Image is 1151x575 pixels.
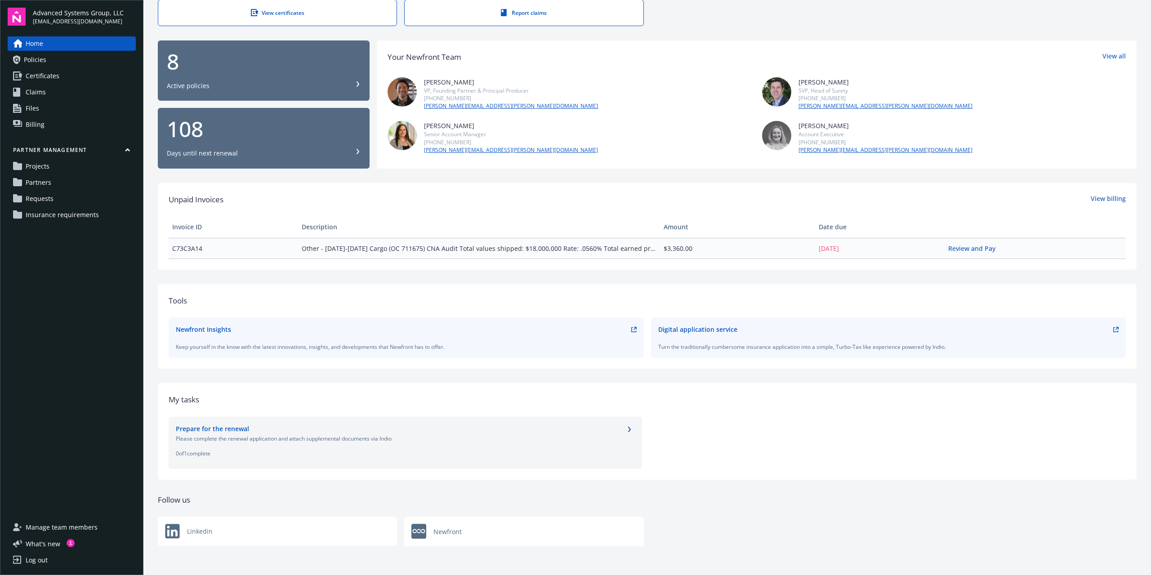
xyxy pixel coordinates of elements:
[799,130,973,138] div: Account Executive
[660,238,815,259] td: $3,360.00
[167,81,210,90] div: Active policies
[660,216,815,238] th: Amount
[424,138,598,146] div: [PHONE_NUMBER]
[26,85,46,99] span: Claims
[1091,194,1126,205] a: View billing
[8,192,136,206] a: Requests
[799,94,973,102] div: [PHONE_NUMBER]
[26,69,59,83] span: Certificates
[158,517,397,546] a: Newfront logoLinkedin
[169,238,298,259] td: C73C3A14
[26,175,51,190] span: Partners
[658,343,1119,351] div: Turn the traditionally cumbersome insurance application into a simple, Turbo-Tax like experience ...
[33,8,136,26] button: Advanced Systems Group, LLC[EMAIL_ADDRESS][DOMAIN_NAME]
[26,159,49,174] span: Projects
[799,121,973,130] div: [PERSON_NAME]
[169,394,1126,406] div: My tasks
[176,424,249,435] div: Prepare for the renewal
[411,524,426,539] img: Newfront logo
[404,517,643,546] div: Newfront
[388,51,461,63] div: Your Newfront Team
[762,121,791,150] img: photo
[762,77,791,107] img: photo
[388,77,417,107] img: photo
[404,517,643,546] a: Newfront logoNewfront
[26,192,54,206] span: Requests
[815,216,945,238] th: Date due
[948,244,1003,253] a: Review and Pay
[8,36,136,51] a: Home
[799,138,973,146] div: [PHONE_NUMBER]
[33,18,124,26] span: [EMAIL_ADDRESS][DOMAIN_NAME]
[67,539,75,547] div: 1
[624,424,635,435] a: chevronRight
[8,69,136,83] a: Certificates
[815,238,945,259] td: [DATE]
[658,325,737,334] div: Digital application service
[424,77,598,87] div: [PERSON_NAME]
[424,102,598,110] a: [PERSON_NAME][EMAIL_ADDRESS][PERSON_NAME][DOMAIN_NAME]
[424,94,598,102] div: [PHONE_NUMBER]
[176,435,635,442] div: Please complete the renewal application and attach supplemental documents via Indio
[424,146,598,154] a: [PERSON_NAME][EMAIL_ADDRESS][PERSON_NAME][DOMAIN_NAME]
[26,101,39,116] span: Files
[176,325,231,334] div: Newfront Insights
[8,117,136,132] a: Billing
[167,118,361,140] div: 108
[24,53,46,67] span: Policies
[167,51,361,72] div: 8
[799,87,973,94] div: SVP, Head of Surety
[158,40,370,101] button: 8Active policies
[8,146,136,157] button: Partner management
[799,102,973,110] a: [PERSON_NAME][EMAIL_ADDRESS][PERSON_NAME][DOMAIN_NAME]
[169,194,223,205] span: Unpaid Invoices
[424,130,598,138] div: Senior Account Manager
[8,208,136,222] a: Insurance requirements
[423,9,625,17] div: Report claims
[8,101,136,116] a: Files
[8,539,75,548] button: What's new1
[176,450,635,457] div: 0 of 1 complete
[424,121,598,130] div: [PERSON_NAME]
[167,149,238,158] div: Days until next renewal
[26,208,99,222] span: Insurance requirements
[302,244,657,253] span: Other - [DATE]-[DATE] Cargo (OC 711675) CNA Audit Total values shipped: $18,000,000 Rate: .0560% ...
[26,520,98,535] span: Manage team members
[8,85,136,99] a: Claims
[8,520,136,535] a: Manage team members
[799,77,973,87] div: [PERSON_NAME]
[8,53,136,67] a: Policies
[26,539,60,548] span: What ' s new
[176,9,379,17] div: View certificates
[799,146,973,154] a: [PERSON_NAME][EMAIL_ADDRESS][PERSON_NAME][DOMAIN_NAME]
[298,216,660,238] th: Description
[424,87,598,94] div: VP, Founding Partner & Principal Producer
[8,175,136,190] a: Partners
[176,343,637,351] div: Keep yourself in the know with the latest innovations, insights, and developments that Newfront h...
[169,295,1126,307] div: Tools
[158,108,370,169] button: 108Days until next renewal
[26,553,48,567] div: Log out
[8,8,26,26] img: navigator-logo.svg
[26,36,43,51] span: Home
[158,494,1137,506] div: Follow us
[8,159,136,174] a: Projects
[158,517,397,546] div: Linkedin
[33,8,124,18] span: Advanced Systems Group, LLC
[1102,51,1126,63] a: View all
[169,216,298,238] th: Invoice ID
[165,524,180,539] img: Newfront logo
[388,121,417,150] img: photo
[26,117,45,132] span: Billing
